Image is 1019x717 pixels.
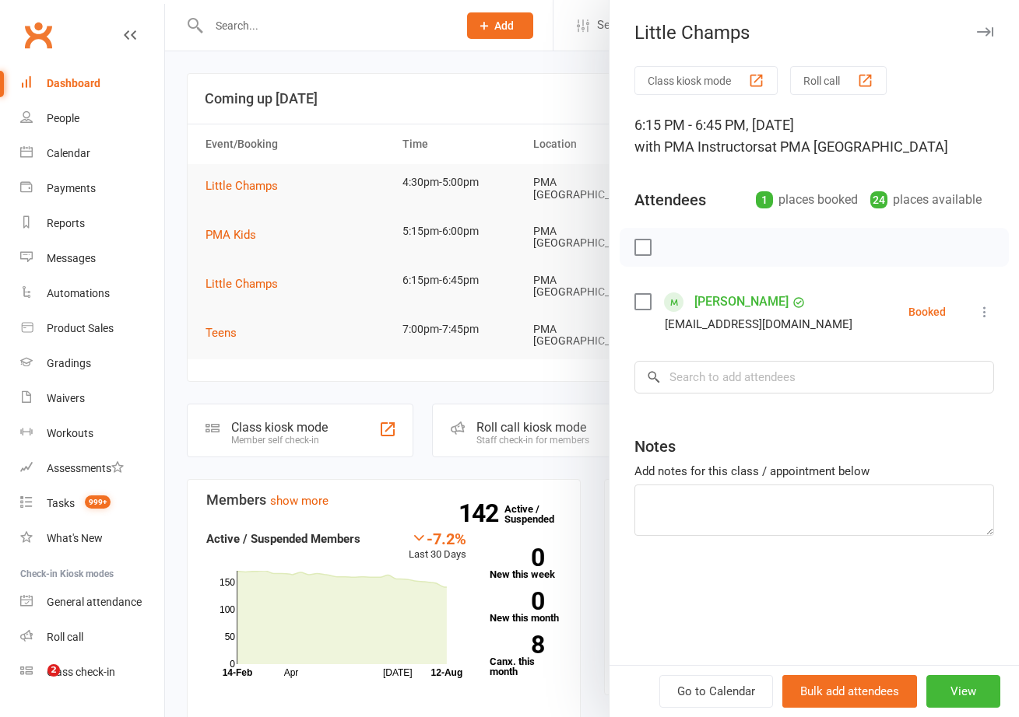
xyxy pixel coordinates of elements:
[20,311,164,346] a: Product Sales
[47,217,85,229] div: Reports
[665,314,852,334] div: [EMAIL_ADDRESS][DOMAIN_NAME]
[610,22,1019,44] div: Little Champs
[85,495,111,509] span: 999+
[47,462,124,474] div: Assessments
[47,252,96,264] div: Messages
[20,521,164,556] a: What's New
[47,147,90,159] div: Calendar
[908,306,946,317] div: Booked
[47,77,100,89] div: Dashboard
[20,416,164,451] a: Workouts
[634,361,994,393] input: Search to add attendees
[47,664,60,677] span: 2
[782,675,917,708] button: Bulk add attendees
[20,241,164,276] a: Messages
[20,381,164,416] a: Waivers
[20,101,164,136] a: People
[756,189,858,211] div: places booked
[634,66,778,95] button: Class kiosk mode
[20,171,164,206] a: Payments
[47,392,85,404] div: Waivers
[20,276,164,311] a: Automations
[47,666,115,678] div: Class check-in
[47,112,79,124] div: People
[20,655,164,690] a: Class kiosk mode
[20,346,164,381] a: Gradings
[694,289,789,314] a: [PERSON_NAME]
[47,287,110,299] div: Automations
[47,427,93,439] div: Workouts
[634,435,676,457] div: Notes
[20,620,164,655] a: Roll call
[20,585,164,620] a: General attendance kiosk mode
[634,462,994,481] div: Add notes for this class / appointment below
[47,182,96,194] div: Payments
[756,191,773,208] div: 1
[659,675,773,708] a: Go to Calendar
[634,114,994,158] div: 6:15 PM - 6:45 PM, [DATE]
[47,357,91,369] div: Gradings
[47,631,83,643] div: Roll call
[634,189,706,211] div: Attendees
[47,497,75,509] div: Tasks
[20,66,164,101] a: Dashboard
[20,486,164,521] a: Tasks 999+
[764,138,948,155] span: at PMA [GEOGRAPHIC_DATA]
[47,532,103,544] div: What's New
[19,16,58,54] a: Clubworx
[926,675,1000,708] button: View
[20,451,164,486] a: Assessments
[870,191,887,208] div: 24
[634,138,764,155] span: with PMA Instructors
[47,322,114,334] div: Product Sales
[790,66,887,95] button: Roll call
[870,189,982,211] div: places available
[20,136,164,171] a: Calendar
[16,664,53,701] iframe: Intercom live chat
[20,206,164,241] a: Reports
[47,596,142,608] div: General attendance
